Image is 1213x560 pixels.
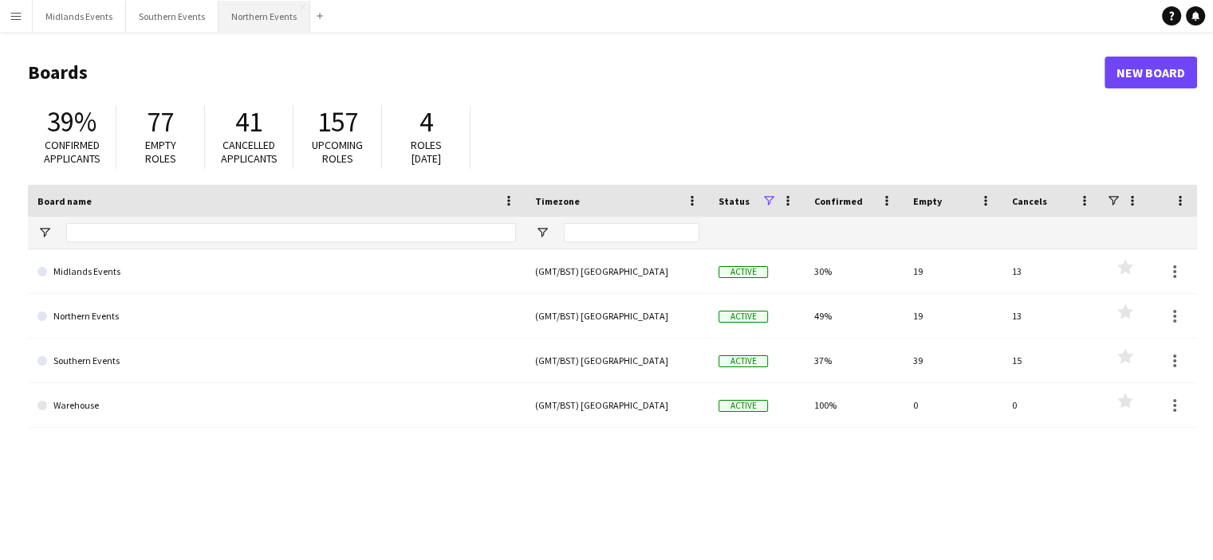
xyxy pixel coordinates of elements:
span: 39% [47,104,96,139]
span: 4 [419,104,433,139]
div: 19 [904,294,1002,338]
div: 30% [805,249,904,293]
span: Cancels [1012,195,1047,207]
div: 39 [904,339,1002,382]
h1: Boards [28,61,1105,84]
div: (GMT/BST) [GEOGRAPHIC_DATA] [526,249,709,293]
span: Active [719,355,768,367]
span: 157 [317,104,358,139]
div: 49% [805,294,904,338]
a: Midlands Events [37,249,516,294]
span: Active [719,311,768,323]
span: 41 [235,104,262,139]
span: Cancelled applicants [221,138,278,166]
div: 0 [1002,383,1101,427]
span: Confirmed [814,195,863,207]
span: Roles [DATE] [411,138,442,166]
div: 13 [1002,294,1101,338]
span: Status [719,195,750,207]
div: 37% [805,339,904,382]
span: Confirmed applicants [44,138,100,166]
input: Timezone Filter Input [564,223,699,242]
div: (GMT/BST) [GEOGRAPHIC_DATA] [526,339,709,382]
div: 15 [1002,339,1101,382]
button: Open Filter Menu [37,225,52,240]
div: 19 [904,249,1002,293]
span: Active [719,400,768,412]
button: Midlands Events [33,1,126,32]
button: Open Filter Menu [535,225,549,240]
div: (GMT/BST) [GEOGRAPHIC_DATA] [526,294,709,338]
div: 13 [1002,249,1101,293]
input: Board name Filter Input [66,223,516,242]
div: (GMT/BST) [GEOGRAPHIC_DATA] [526,383,709,427]
span: Board name [37,195,92,207]
span: Active [719,266,768,278]
span: Upcoming roles [312,138,363,166]
a: New Board [1105,57,1197,88]
a: Northern Events [37,294,516,339]
button: Northern Events [219,1,310,32]
button: Southern Events [126,1,219,32]
div: 100% [805,383,904,427]
span: Empty roles [145,138,176,166]
a: Warehouse [37,383,516,428]
span: 77 [147,104,174,139]
a: Southern Events [37,339,516,383]
span: Empty [913,195,942,207]
div: 0 [904,383,1002,427]
span: Timezone [535,195,580,207]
